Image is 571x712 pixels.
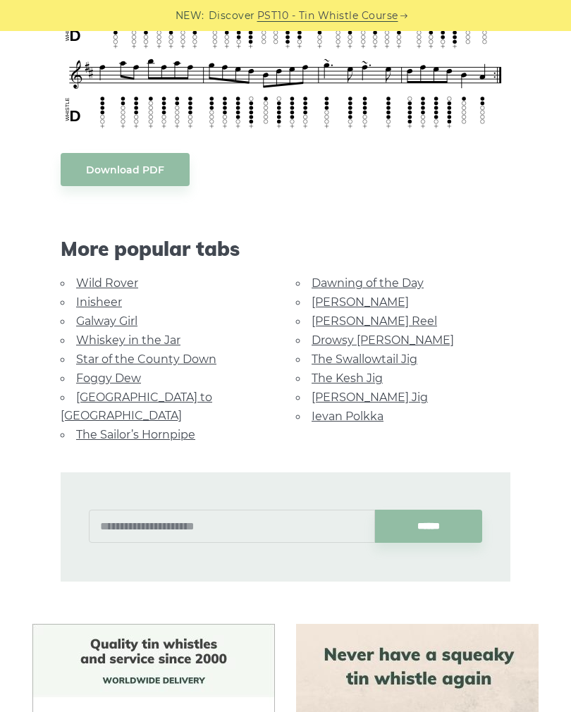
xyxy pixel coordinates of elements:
[76,276,138,290] a: Wild Rover
[312,295,409,309] a: [PERSON_NAME]
[312,372,383,385] a: The Kesh Jig
[76,314,137,328] a: Galway Girl
[312,352,417,366] a: The Swallowtail Jig
[76,333,180,347] a: Whiskey in the Jar
[61,237,510,261] span: More popular tabs
[61,391,212,422] a: [GEOGRAPHIC_DATA] to [GEOGRAPHIC_DATA]
[76,372,141,385] a: Foggy Dew
[61,153,190,186] a: Download PDF
[176,8,204,24] span: NEW:
[312,391,428,404] a: [PERSON_NAME] Jig
[76,295,122,309] a: Inisheer
[312,276,424,290] a: Dawning of the Day
[312,314,437,328] a: [PERSON_NAME] Reel
[76,428,195,441] a: The Sailor’s Hornpipe
[257,8,398,24] a: PST10 - Tin Whistle Course
[209,8,255,24] span: Discover
[76,352,216,366] a: Star of the County Down
[312,333,454,347] a: Drowsy [PERSON_NAME]
[312,410,383,423] a: Ievan Polkka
